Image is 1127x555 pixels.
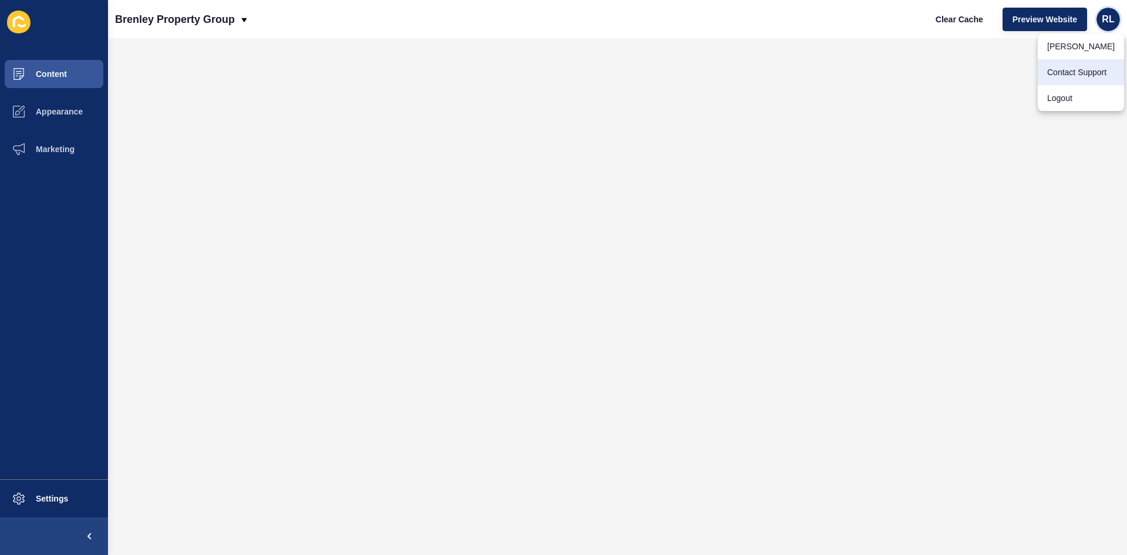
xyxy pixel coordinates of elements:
span: Preview Website [1013,14,1077,25]
a: Logout [1038,85,1124,111]
button: Preview Website [1003,8,1087,31]
span: RL [1102,14,1114,25]
a: Contact Support [1038,59,1124,85]
p: Brenley Property Group [115,5,235,34]
a: [PERSON_NAME] [1038,33,1124,59]
button: Clear Cache [926,8,993,31]
span: Clear Cache [936,14,983,25]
